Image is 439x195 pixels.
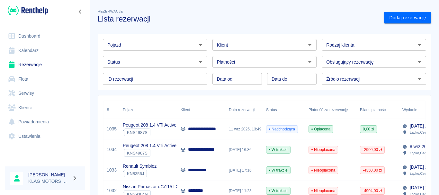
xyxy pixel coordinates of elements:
div: Płatność za rezerwację [305,101,357,119]
div: Pojazd [120,101,177,119]
a: Flota [5,72,85,86]
button: Otwórz [415,75,424,84]
h6: [PERSON_NAME] [28,172,69,178]
a: Ustawienia [5,129,85,144]
span: Nieopłacona [309,188,338,194]
div: # [103,101,120,119]
button: Otwórz [196,58,205,66]
p: [DATE] 13:00 [410,184,436,191]
button: Otwórz [415,58,424,66]
div: Status [266,101,277,119]
div: Klient [177,101,226,119]
span: -4904,00 zł [360,188,384,194]
span: 0,00 zł [360,126,377,132]
span: Nieopłacona [309,167,338,173]
div: Status [263,101,305,119]
a: Rezerwacje [5,58,85,72]
a: 1032 [107,187,117,194]
p: [DATE] 18:30 [410,123,436,129]
input: DD.MM.YYYY [212,73,262,85]
button: Otwórz [305,58,314,66]
a: Dodaj rezerwację [384,12,431,24]
div: Data rezerwacji [229,101,255,119]
p: Łącko , Czerniec 10 [410,129,439,135]
input: DD.MM.YYYY [267,73,317,85]
span: Nadchodząca [266,126,298,132]
span: Opłacona [309,126,333,132]
button: Otwórz [305,40,314,49]
div: Klient [181,101,190,119]
a: Klienci [5,101,85,115]
img: Renthelp logo [8,5,48,16]
a: Renthelp logo [5,5,48,16]
div: Wydanie [402,101,417,119]
p: Peugeot 208 1.4 VTi Active [123,122,176,129]
p: Renault Symbioz [123,163,157,170]
div: ` [123,149,176,157]
span: KNS4987S [124,130,150,135]
span: W trakcie [266,147,290,153]
span: -2900,00 zł [360,147,384,153]
p: Nissan Primastar dCi115 L2H1P2 Extra [123,183,201,190]
div: Data rezerwacji [226,101,263,119]
p: Łącko , Czerniec 10 [410,171,439,176]
span: Nieopłacona [309,147,338,153]
div: 11 wrz 2025, 13:49 [226,119,263,139]
p: [DATE] 17:30 [410,164,436,171]
div: Bilans płatności [360,101,387,119]
span: Rezerwacje [98,9,123,13]
div: # [107,101,109,119]
div: ` [123,170,157,177]
div: [DATE] 16:36 [226,139,263,160]
a: 1035 [107,126,117,132]
div: Bilans płatności [357,101,399,119]
a: 1034 [107,146,117,153]
a: Powiadomienia [5,115,85,129]
p: Peugeot 208 1.4 VTi Active [123,142,176,149]
span: -4350,00 zł [360,167,384,173]
h3: Lista rezerwacji [98,14,379,23]
a: Dashboard [5,29,85,43]
div: [DATE] 17:16 [226,160,263,181]
p: Łącko , Czerniec 10 [410,150,439,156]
span: W trakcie [266,188,290,194]
div: Pojazd [123,101,134,119]
button: Zwiń nawigację [76,7,85,16]
button: Otwórz [196,40,205,49]
span: KN8356J [124,171,147,176]
a: Serwisy [5,86,85,101]
div: Płatność za rezerwację [309,101,348,119]
button: Otwórz [415,40,424,49]
a: 1033 [107,167,117,173]
span: W trakcie [266,167,290,173]
a: Kalendarz [5,43,85,58]
span: KNS4987S [124,151,150,155]
div: ` [123,129,176,136]
p: KLAG MOTORS Rent a Car [28,178,69,185]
